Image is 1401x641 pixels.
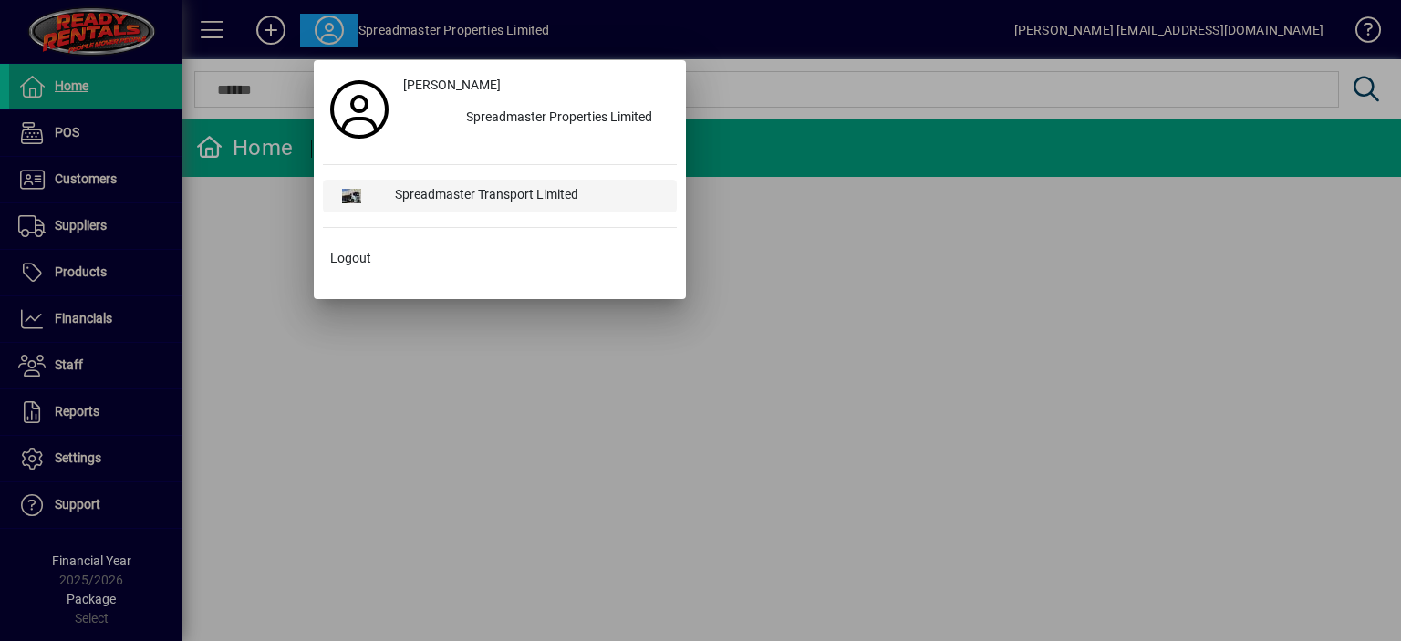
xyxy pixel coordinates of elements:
span: [PERSON_NAME] [403,76,501,95]
div: Spreadmaster Properties Limited [451,102,677,135]
button: Spreadmaster Transport Limited [323,180,677,212]
button: Logout [323,243,677,275]
a: Profile [323,93,396,126]
button: Spreadmaster Properties Limited [396,102,677,135]
span: Logout [330,249,371,268]
a: [PERSON_NAME] [396,69,677,102]
div: Spreadmaster Transport Limited [380,180,677,212]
